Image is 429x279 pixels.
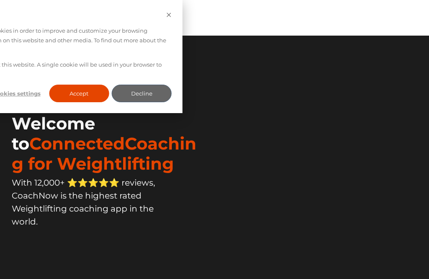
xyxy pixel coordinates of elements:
[49,85,109,103] button: Accept
[12,114,197,174] h1: Welcome to
[12,133,196,174] span: ConnectedCoaching for Weightlifting
[12,178,155,227] span: With 12,000+ ⭐️⭐️⭐️⭐️⭐️ reviews, CoachNow is the highest rated Weightlifting coaching app in the ...
[166,11,172,21] button: Dismiss cookie banner
[112,85,172,103] button: Decline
